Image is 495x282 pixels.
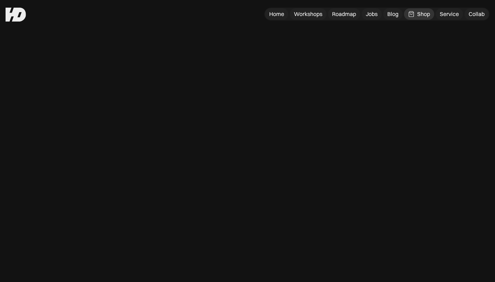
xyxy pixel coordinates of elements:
[436,8,463,20] a: Service
[366,10,378,18] div: Jobs
[404,8,434,20] a: Shop
[383,8,403,20] a: Blog
[294,10,322,18] div: Workshops
[332,10,356,18] div: Roadmap
[417,10,430,18] div: Shop
[440,10,459,18] div: Service
[362,8,382,20] a: Jobs
[265,8,288,20] a: Home
[464,8,489,20] a: Collab
[269,10,284,18] div: Home
[328,8,360,20] a: Roadmap
[469,10,485,18] div: Collab
[387,10,398,18] div: Blog
[290,8,327,20] a: Workshops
